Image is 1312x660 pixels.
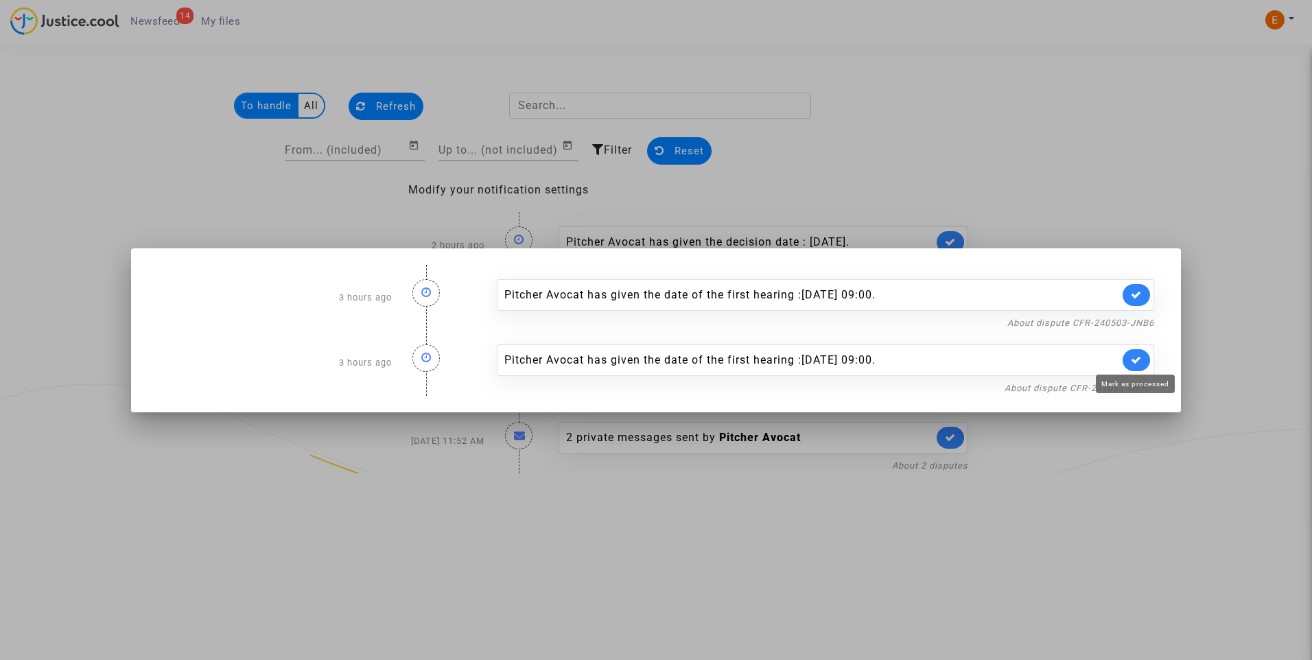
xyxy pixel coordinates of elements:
div: 3 hours ago [148,331,401,396]
a: About dispute CFR-241023-MEHP [1005,383,1154,393]
div: Pitcher Avocat has given the date of the first hearing :[DATE] 09:00. [504,352,1119,368]
a: About dispute CFR-240503-JNB6 [1007,318,1154,328]
div: Pitcher Avocat has given the date of the first hearing :[DATE] 09:00. [504,287,1119,303]
div: 3 hours ago [148,266,401,331]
